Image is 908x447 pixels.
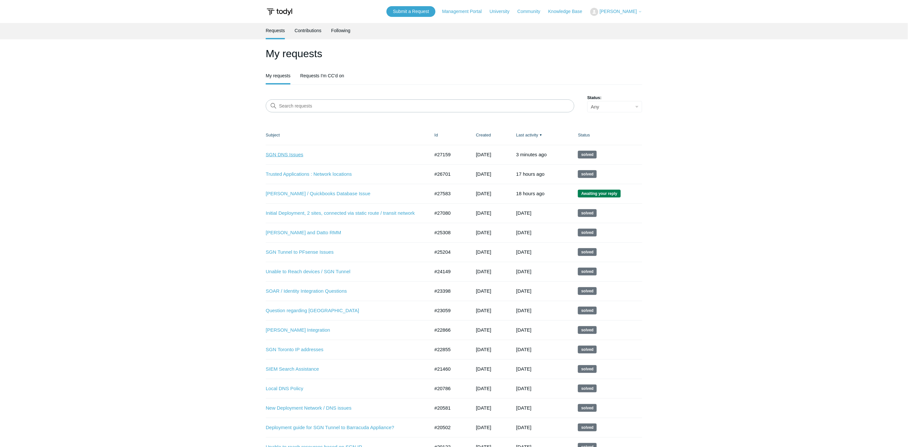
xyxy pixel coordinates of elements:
span: This request has been solved [578,326,597,334]
a: Deployment guide for SGN Tunnel to Barracuda Appliance? [266,424,420,431]
td: #21460 [428,359,470,379]
time: 02/27/2025, 13:02 [516,347,532,352]
td: #20581 [428,398,470,418]
a: [PERSON_NAME] / Quickbooks Database Issue [266,190,420,198]
time: 08/25/2025, 10:35 [516,152,547,157]
td: #22866 [428,320,470,340]
th: Id [428,125,470,145]
td: #27583 [428,184,470,203]
td: #23059 [428,301,470,320]
td: #26701 [428,164,470,184]
span: This request has been solved [578,346,597,353]
time: 05/08/2025, 11:02 [516,269,532,274]
td: #20502 [428,418,470,437]
span: This request has been solved [578,404,597,412]
time: 11/04/2024, 18:02 [516,405,532,411]
span: This request has been solved [578,248,597,256]
a: SGN Tunnel to PFsense Issues [266,249,420,256]
a: Requests [266,23,285,38]
time: 03/09/2025, 12:02 [516,327,532,333]
label: Status: [587,95,642,101]
span: This request has been solved [578,424,597,431]
a: Unable to Reach devices / SGN Tunnel [266,268,420,275]
a: New Deployment Network / DNS issues [266,404,420,412]
a: SIEM Search Assistance [266,365,420,373]
time: 08/21/2025, 10:44 [476,191,491,196]
td: #27159 [428,145,470,164]
a: Knowledge Base [548,8,589,15]
a: SGN DNS Issues [266,151,420,159]
span: This request has been solved [578,151,597,159]
a: Following [331,23,350,38]
a: Submit a Request [387,6,436,17]
time: 08/24/2025, 17:02 [516,171,545,177]
time: 04/09/2025, 12:55 [476,269,491,274]
time: 11/05/2024, 16:02 [516,386,532,391]
td: #27080 [428,203,470,223]
a: SOAR / Identity Integration Questions [266,287,420,295]
a: Trusted Applications : Network locations [266,171,420,178]
span: This request has been solved [578,170,597,178]
time: 03/05/2025, 13:13 [476,288,491,294]
time: 10/04/2024, 14:00 [476,405,491,411]
span: This request has been solved [578,365,597,373]
time: 11/19/2024, 12:58 [476,366,491,372]
time: 10/02/2024, 12:01 [476,425,491,430]
a: Question regarding [GEOGRAPHIC_DATA] [266,307,420,314]
a: Created [476,133,491,137]
time: 08/08/2025, 08:45 [476,152,491,157]
a: Community [518,8,547,15]
time: 03/11/2025, 13:03 [516,308,532,313]
span: This request has been solved [578,287,597,295]
button: [PERSON_NAME] [590,8,642,16]
h1: My requests [266,46,642,61]
a: Local DNS Policy [266,385,420,392]
input: Search requests [266,99,574,112]
span: This request has been solved [578,209,597,217]
td: #25308 [428,223,470,242]
img: Todyl Support Center Help Center home page [266,6,293,18]
time: 10/31/2024, 21:02 [516,425,532,430]
span: This request has been solved [578,385,597,392]
a: Initial Deployment, 2 sites, connected via static route / transit network [266,210,420,217]
span: ▼ [539,133,543,137]
td: #23398 [428,281,470,301]
time: 06/04/2025, 16:24 [476,230,491,235]
td: #20786 [428,379,470,398]
th: Subject [266,125,428,145]
time: 08/24/2025, 16:02 [516,191,545,196]
time: 02/07/2025, 11:46 [476,347,491,352]
time: 02/07/2025, 15:24 [476,327,491,333]
td: #25204 [428,242,470,262]
time: 12/09/2024, 14:03 [516,366,532,372]
a: Management Portal [442,8,488,15]
a: [PERSON_NAME] Integration [266,326,420,334]
th: Status [571,125,642,145]
a: Contributions [295,23,322,38]
a: Requests I'm CC'd on [300,68,344,83]
td: #22855 [428,340,470,359]
a: SGN Toronto IP addresses [266,346,420,353]
span: This request has been solved [578,307,597,314]
time: 05/30/2025, 11:25 [476,249,491,255]
time: 08/06/2025, 11:50 [476,210,491,216]
span: This request has been solved [578,229,597,236]
time: 07/24/2025, 10:05 [476,171,491,177]
a: Last activity▼ [516,133,538,137]
a: My requests [266,68,290,83]
time: 08/23/2025, 13:02 [516,210,532,216]
time: 07/09/2025, 14:02 [516,230,532,235]
span: [PERSON_NAME] [600,9,637,14]
time: 10/16/2024, 15:55 [476,386,491,391]
span: This request has been solved [578,268,597,275]
td: #24149 [428,262,470,281]
span: We are waiting for you to respond [578,190,620,198]
a: University [490,8,516,15]
a: [PERSON_NAME] and Datto RMM [266,229,420,236]
time: 06/24/2025, 17:02 [516,249,532,255]
time: 04/02/2025, 11:02 [516,288,532,294]
time: 02/19/2025, 10:35 [476,308,491,313]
